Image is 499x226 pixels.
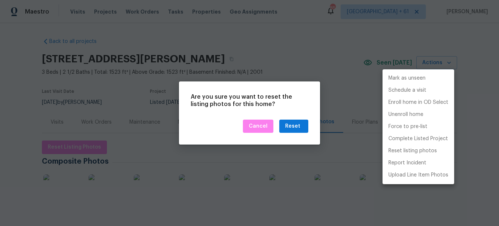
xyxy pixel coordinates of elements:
p: Force to pre-list [388,123,427,131]
p: Reset listing photos [388,147,437,155]
p: Schedule a visit [388,87,426,94]
p: Enroll home in OD Select [388,99,448,106]
p: Complete Listed Project [388,135,448,143]
p: Mark as unseen [388,74,426,82]
p: Unenroll home [388,111,423,119]
p: Upload Line Item Photos [388,171,448,179]
p: Report Incident [388,159,426,167]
